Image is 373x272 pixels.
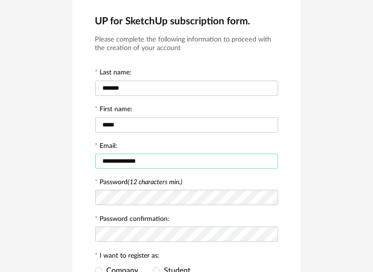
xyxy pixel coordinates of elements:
[95,69,132,78] label: Last name:
[128,179,183,186] i: (12 characters min.)
[95,35,278,53] h3: Please complete the following information to proceed with the creation of your account
[95,15,278,28] h2: UP for SketchUp subscription form.
[95,252,160,261] label: I want to register as:
[95,143,118,151] label: Email:
[95,216,170,224] label: Password confirmation:
[95,106,133,115] label: First name:
[100,179,183,186] label: Password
